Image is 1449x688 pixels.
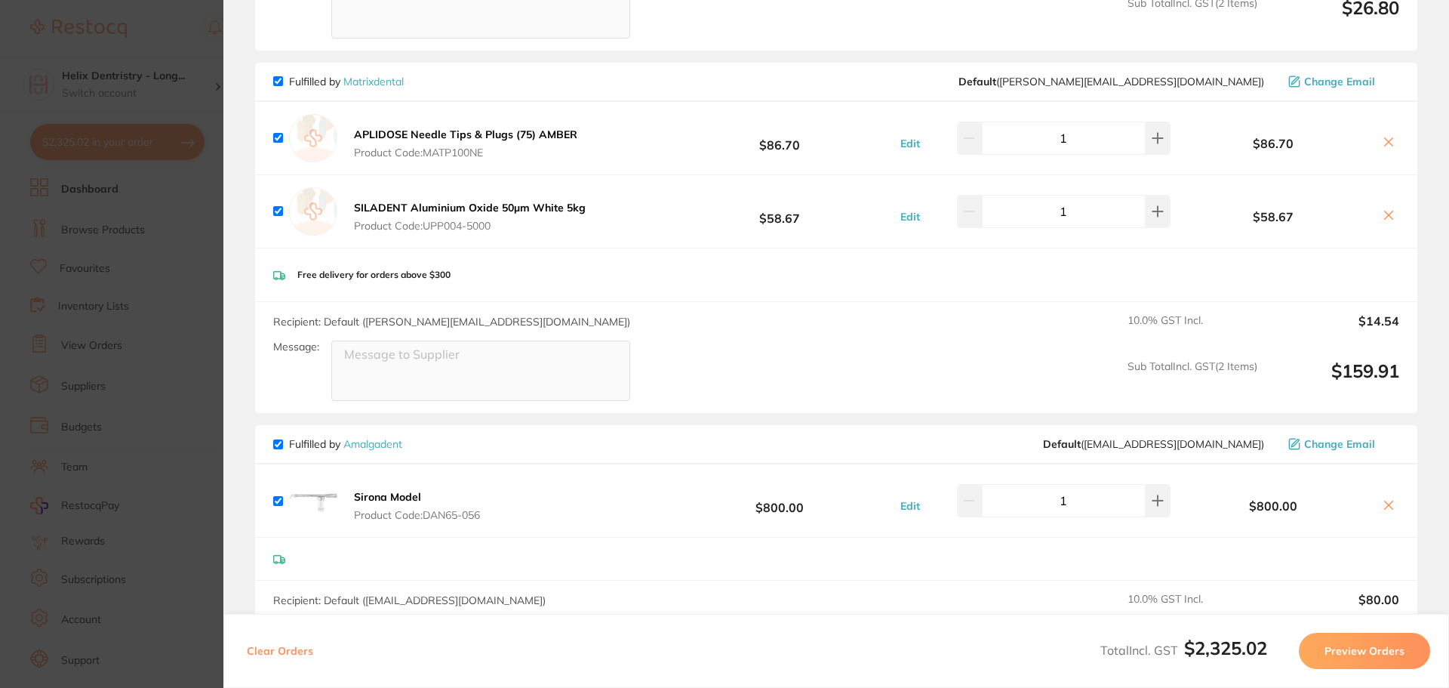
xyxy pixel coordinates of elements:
b: Default [958,75,996,88]
span: Product Code: MATP100NE [354,147,577,159]
span: Total Incl. GST [1100,643,1267,658]
output: $80.00 [1269,593,1399,626]
span: peter@matrixdental.com.au [958,76,1264,88]
b: APLIDOSE Needle Tips & Plugs (75) AMBER [354,128,577,141]
span: 10.0 % GST Incl. [1128,314,1257,347]
button: Sirona Model Product Code:DAN65-056 [349,490,485,522]
img: empty.jpg [289,187,337,236]
button: Preview Orders [1299,633,1430,669]
span: Recipient: Default ( [EMAIL_ADDRESS][DOMAIN_NAME] ) [273,594,546,607]
a: Matrixdental [343,75,404,88]
button: Edit [896,210,924,224]
b: $2,325.02 [1184,637,1267,659]
button: Edit [896,499,924,513]
output: $14.54 [1269,314,1399,347]
button: SILADENT Aluminium Oxide 50µm White 5kg Product Code:UPP004-5000 [349,201,590,233]
p: Fulfilled by [289,76,404,88]
b: Sirona Model [354,490,421,504]
button: Edit [896,137,924,150]
b: $86.70 [667,125,892,153]
span: Product Code: DAN65-056 [354,509,480,521]
span: Sub Total Incl. GST ( 2 Items) [1128,360,1257,402]
span: Product Code: UPP004-5000 [354,220,586,232]
b: Default [1043,437,1081,451]
b: SILADENT Aluminium Oxide 50µm White 5kg [354,201,586,214]
button: Change Email [1284,437,1399,451]
span: Change Email [1304,76,1375,88]
b: $800.00 [1174,499,1372,513]
span: 10.0 % GST Incl. [1128,593,1257,626]
b: $86.70 [1174,137,1372,150]
output: $159.91 [1269,360,1399,402]
img: ZTI3OGZwdg [289,477,337,525]
span: Recipient: Default ( [PERSON_NAME][EMAIL_ADDRESS][DOMAIN_NAME] ) [273,315,630,329]
p: Free delivery for orders above $300 [297,270,451,280]
button: APLIDOSE Needle Tips & Plugs (75) AMBER Product Code:MATP100NE [349,128,582,159]
b: $58.67 [667,198,892,226]
button: Change Email [1284,75,1399,88]
b: $800.00 [667,487,892,515]
button: Clear Orders [242,633,318,669]
p: Fulfilled by [289,438,402,450]
a: Amalgadent [343,437,402,451]
span: Change Email [1304,438,1375,450]
b: $58.67 [1174,210,1372,224]
span: info@amalgadent.com.au [1043,438,1264,450]
img: empty.jpg [289,114,337,162]
label: Message: [273,341,319,353]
